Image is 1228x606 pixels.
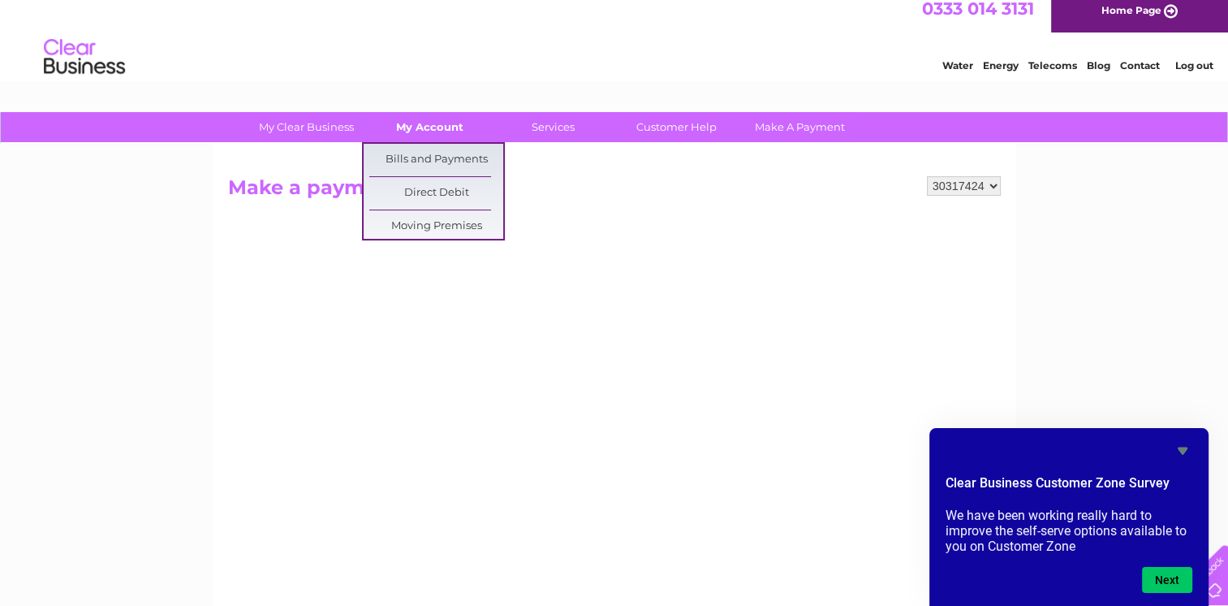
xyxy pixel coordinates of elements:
[486,112,620,142] a: Services
[231,9,998,79] div: Clear Business is a trading name of Verastar Limited (registered in [GEOGRAPHIC_DATA] No. 3667643...
[946,508,1192,554] p: We have been working really hard to improve the self-serve options available to you on Customer Zone
[369,144,503,176] a: Bills and Payments
[983,69,1019,81] a: Energy
[369,177,503,210] a: Direct Debit
[363,112,497,142] a: My Account
[922,8,1034,28] a: 0333 014 3131
[946,441,1192,593] div: Clear Business Customer Zone Survey
[610,112,743,142] a: Customer Help
[1173,441,1192,461] button: Hide survey
[1120,69,1160,81] a: Contact
[1142,567,1192,593] button: Next question
[942,69,973,81] a: Water
[946,474,1192,501] h2: Clear Business Customer Zone Survey
[239,112,373,142] a: My Clear Business
[1087,69,1110,81] a: Blog
[228,176,1001,207] h2: Make a payment
[1174,69,1213,81] a: Log out
[1028,69,1077,81] a: Telecoms
[369,210,503,243] a: Moving Premises
[733,112,867,142] a: Make A Payment
[43,42,126,92] img: logo.png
